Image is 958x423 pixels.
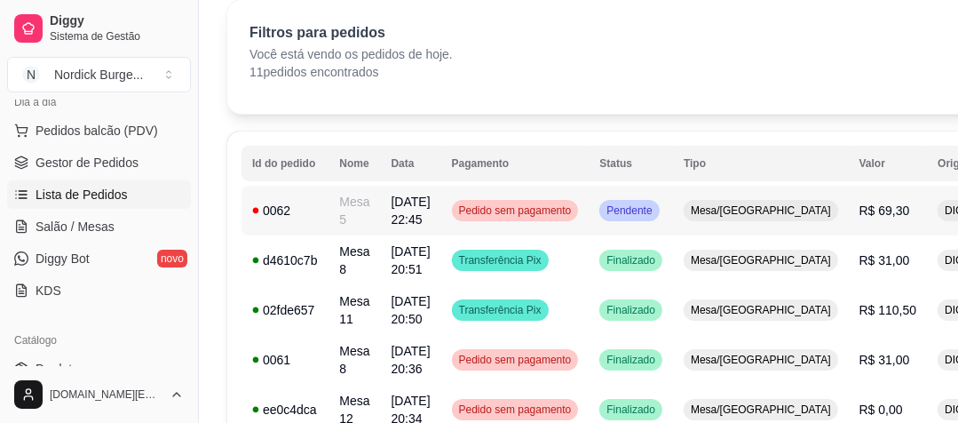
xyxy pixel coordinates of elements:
[392,344,431,376] span: [DATE] 20:36
[329,186,380,235] td: Mesa 5
[687,403,835,417] span: Mesa/[GEOGRAPHIC_DATA]
[455,403,575,417] span: Pedido sem pagamento
[603,403,659,417] span: Finalizado
[455,204,575,218] span: Pedido sem pagamento
[455,253,545,267] span: Transferência Pix
[7,57,191,92] button: Select a team
[252,251,318,269] div: d4610c7b
[455,353,575,367] span: Pedido sem pagamento
[36,122,158,140] span: Pedidos balcão (PDV)
[7,88,191,116] div: Dia a dia
[687,204,835,218] span: Mesa/[GEOGRAPHIC_DATA]
[687,253,835,267] span: Mesa/[GEOGRAPHIC_DATA]
[241,146,329,181] th: Id do pedido
[329,335,380,385] td: Mesa 8
[50,387,162,402] span: [DOMAIN_NAME][EMAIL_ADDRESS][DOMAIN_NAME]
[329,235,380,285] td: Mesa 8
[7,355,191,383] a: Produtos
[7,244,191,273] a: Diggy Botnovo
[849,146,928,181] th: Valor
[7,148,191,177] a: Gestor de Pedidos
[36,360,85,378] span: Produtos
[859,204,910,218] span: R$ 69,30
[392,294,431,326] span: [DATE] 20:50
[603,303,659,317] span: Finalizado
[36,154,139,172] span: Gestor de Pedidos
[249,45,453,63] p: Você está vendo os pedidos de hoje.
[252,301,318,319] div: 02fde657
[36,282,61,299] span: KDS
[859,353,910,367] span: R$ 31,00
[7,276,191,305] a: KDS
[381,146,441,181] th: Data
[7,373,191,416] button: [DOMAIN_NAME][EMAIL_ADDRESS][DOMAIN_NAME]
[603,253,659,267] span: Finalizado
[687,303,835,317] span: Mesa/[GEOGRAPHIC_DATA]
[859,403,903,417] span: R$ 0,00
[252,401,318,419] div: ee0c4dca
[859,303,917,317] span: R$ 110,50
[603,204,655,218] span: Pendente
[392,244,431,276] span: [DATE] 20:51
[249,22,453,44] p: Filtros para pedidos
[22,66,40,84] span: N
[7,326,191,355] div: Catálogo
[589,146,673,181] th: Status
[603,353,659,367] span: Finalizado
[7,212,191,241] a: Salão / Mesas
[455,303,545,317] span: Transferência Pix
[36,250,90,267] span: Diggy Bot
[249,63,453,81] p: 11 pedidos encontrados
[252,202,318,219] div: 0062
[54,66,143,84] div: Nordick Burge ...
[687,353,835,367] span: Mesa/[GEOGRAPHIC_DATA]
[50,29,184,44] span: Sistema de Gestão
[50,13,184,29] span: Diggy
[36,218,115,235] span: Salão / Mesas
[329,146,380,181] th: Nome
[7,180,191,209] a: Lista de Pedidos
[7,7,191,50] a: DiggySistema de Gestão
[859,253,910,267] span: R$ 31,00
[252,351,318,369] div: 0061
[392,195,431,227] span: [DATE] 22:45
[673,146,849,181] th: Tipo
[441,146,590,181] th: Pagamento
[36,186,128,204] span: Lista de Pedidos
[7,116,191,145] button: Pedidos balcão (PDV)
[329,285,380,335] td: Mesa 11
